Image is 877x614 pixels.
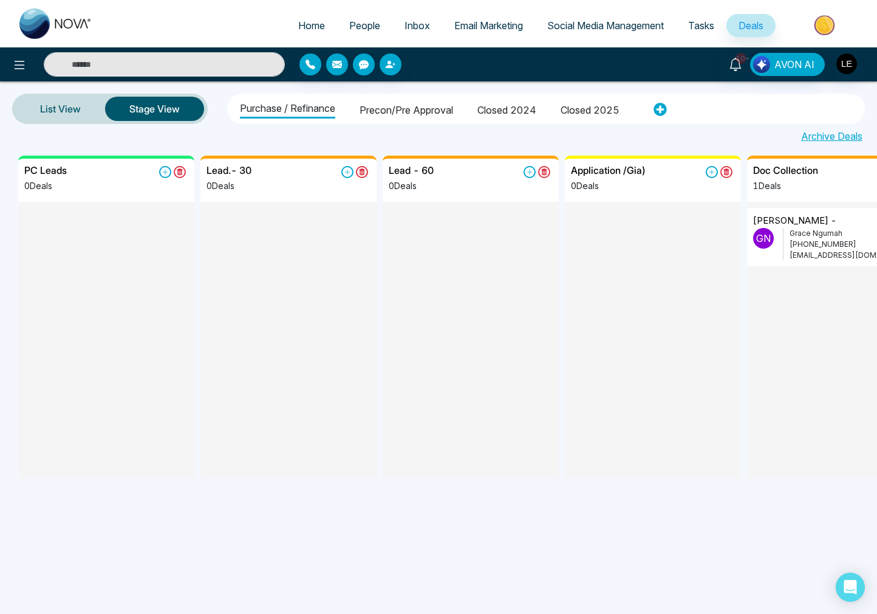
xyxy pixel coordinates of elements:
[105,97,204,121] button: Stage View
[571,179,646,192] p: 0 Deals
[688,19,714,32] span: Tasks
[19,9,92,39] img: Nova CRM Logo
[782,12,870,39] img: Market-place.gif
[477,98,536,119] li: Closed 2024
[726,14,776,37] a: Deals
[750,53,825,76] button: AVON AI
[676,14,726,37] a: Tasks
[392,14,442,37] a: Inbox
[547,19,664,32] span: Social Media Management
[753,214,837,228] p: [PERSON_NAME] -
[753,165,818,176] h5: Doc Collection
[206,179,251,192] p: 0 Deals
[571,165,646,176] h5: Application /Gia)
[337,14,392,37] a: People
[360,98,453,119] li: Precon/Pre Approval
[836,573,865,602] div: Open Intercom Messenger
[561,98,619,119] li: Closed 2025
[454,19,523,32] span: Email Marketing
[389,179,434,192] p: 0 Deals
[753,228,774,249] p: G N
[735,53,746,64] span: 10+
[206,165,251,176] h5: Lead.- 30
[286,14,337,37] a: Home
[298,19,325,32] span: Home
[753,56,770,73] img: Lead Flow
[801,129,862,143] a: Archive Deals
[774,57,814,72] span: AVON AI
[24,179,67,192] p: 0 Deals
[753,179,818,192] p: 1 Deals
[535,14,676,37] a: Social Media Management
[442,14,535,37] a: Email Marketing
[836,53,857,74] img: User Avatar
[721,53,750,74] a: 10+
[349,19,380,32] span: People
[24,165,67,176] h5: PC Leads
[404,19,430,32] span: Inbox
[16,94,105,123] a: List View
[389,165,434,176] h5: Lead - 60
[240,96,335,119] li: Purchase / Refinance
[739,19,763,32] span: Deals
